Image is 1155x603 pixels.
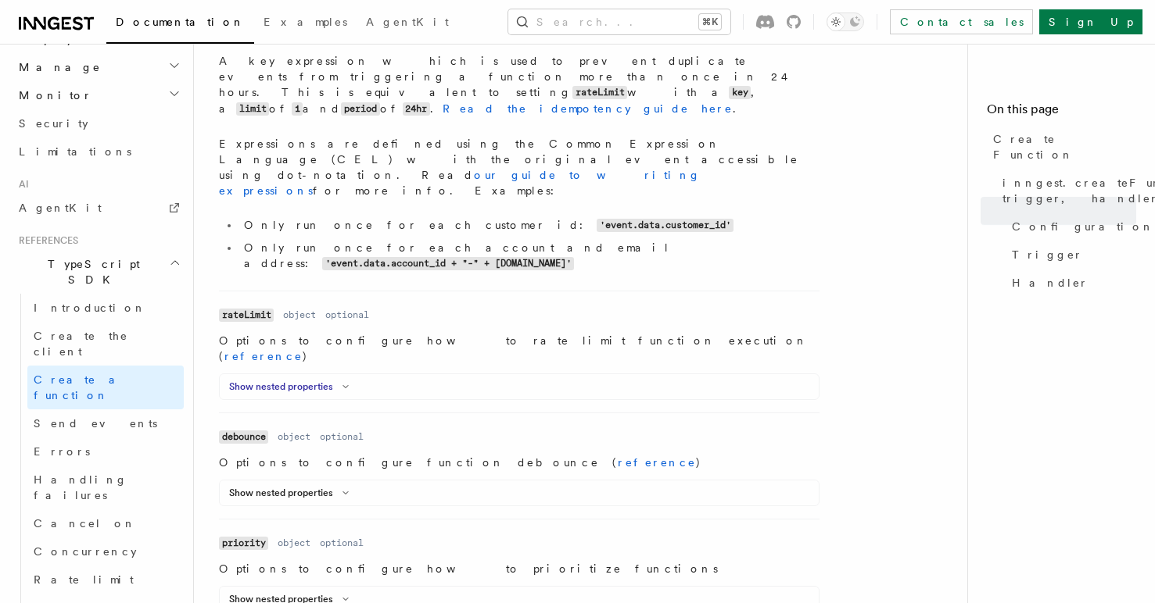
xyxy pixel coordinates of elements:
a: Documentation [106,5,254,44]
button: TypeScript SDK [13,250,184,294]
span: References [13,234,78,247]
a: reference [224,350,303,362]
span: Manage [13,59,101,75]
button: Show nested properties [229,487,355,499]
span: TypeScript SDK [13,256,169,287]
span: Handling failures [34,473,127,501]
span: AgentKit [19,202,102,214]
span: Limitations [19,145,131,158]
a: reference [618,456,696,469]
dd: optional [320,537,364,549]
span: Introduction [34,301,146,314]
a: Errors [27,437,184,466]
a: Examples [254,5,357,42]
span: Handler [1012,275,1089,291]
a: AgentKit [357,5,458,42]
dd: object [278,537,310,549]
a: Create the client [27,322,184,366]
dd: optional [320,430,364,443]
span: Documentation [116,16,245,28]
code: 1 [292,102,303,116]
li: Only run once for each account and email address: [239,240,820,272]
dd: optional [325,309,369,321]
a: Handler [1006,269,1136,297]
li: Only run once for each customer id: [239,217,820,234]
code: key [729,86,751,99]
a: Handling failures [27,466,184,509]
code: debounce [219,430,268,444]
a: Limitations [13,137,184,166]
span: Create the client [34,330,128,358]
code: rateLimit [572,86,627,99]
a: Read the idempotency guide here [443,102,733,115]
code: priority [219,537,268,550]
span: Monitor [13,87,92,103]
a: Create Function [987,125,1136,169]
button: Search...⌘K [508,9,730,34]
h4: On this page [987,100,1136,125]
span: Errors [34,445,90,458]
span: Send events [34,417,157,430]
button: Monitor [13,81,184,109]
a: Send events [27,409,184,437]
dd: object [283,309,316,321]
a: Security [13,109,184,137]
p: A key expression which is used to prevent duplicate events from triggering a function more than o... [219,53,820,117]
kbd: ⌘K [699,14,721,30]
span: Create a function [34,373,127,401]
a: Concurrency [27,537,184,566]
code: rateLimit [219,309,274,322]
code: 'event.data.customer_id' [597,219,734,232]
span: Security [19,117,88,130]
a: Contact sales [890,9,1033,34]
span: Examples [264,16,347,28]
p: Expressions are defined using the Common Expression Language (CEL) with the original event access... [219,136,820,198]
a: Configuration [1006,212,1136,241]
span: Cancel on [34,517,136,530]
a: AgentKit [13,194,184,222]
code: period [341,102,379,116]
button: Show nested properties [229,380,355,393]
a: Rate limit [27,566,184,594]
span: Concurrency [34,545,137,558]
button: Manage [13,53,184,81]
a: our guide to writing expressions [219,169,701,197]
a: Cancel on [27,509,184,537]
span: AgentKit [366,16,449,28]
span: Rate limit [34,573,134,586]
a: Create a function [27,366,184,409]
p: Options to configure how to rate limit function execution ( ) [219,333,820,364]
span: AI [13,178,29,191]
span: Configuration [1012,219,1154,234]
a: Trigger [1006,241,1136,269]
p: Options to configure function debounce ( ) [219,455,820,470]
a: Sign Up [1039,9,1142,34]
span: Create Function [993,131,1136,162]
a: Introduction [27,294,184,322]
p: Options to configure how to prioritize functions [219,561,820,576]
code: limit [236,102,269,116]
button: Toggle dark mode [827,12,864,31]
a: inngest.createFunction(configuration, trigger, handler): InngestFunction [996,169,1136,212]
span: Trigger [1012,247,1083,262]
code: 24hr [403,102,430,116]
code: 'event.data.account_id + "-" + [DOMAIN_NAME]' [322,257,574,270]
dd: object [278,430,310,443]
